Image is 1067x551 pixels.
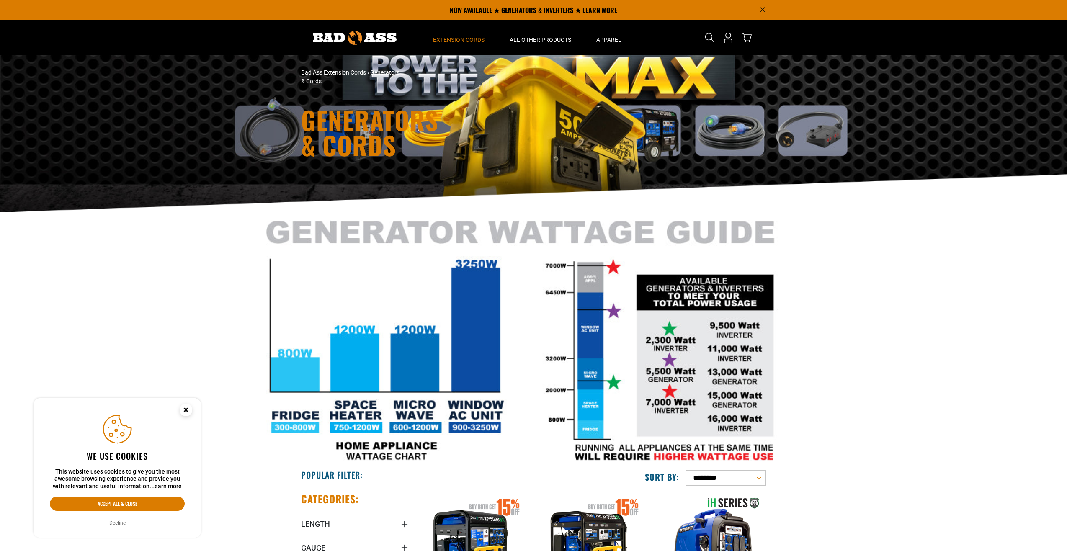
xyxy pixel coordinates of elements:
[151,483,182,489] a: Learn more
[313,31,397,45] img: Bad Ass Extension Cords
[596,36,621,44] span: Apparel
[645,471,679,482] label: Sort by:
[301,469,363,480] h2: Popular Filter:
[584,20,634,55] summary: Apparel
[34,398,201,538] aside: Cookie Consent
[50,497,185,511] button: Accept all & close
[703,31,716,44] summary: Search
[301,512,408,536] summary: Length
[510,36,571,44] span: All Other Products
[301,69,366,76] a: Bad Ass Extension Cords
[50,468,185,490] p: This website uses cookies to give you the most awesome browsing experience and provide you with r...
[50,451,185,461] h2: We use cookies
[497,20,584,55] summary: All Other Products
[367,69,369,76] span: ›
[301,107,607,157] h1: Generators & Cords
[301,492,359,505] h2: Categories:
[301,519,330,529] span: Length
[420,20,497,55] summary: Extension Cords
[301,68,607,86] nav: breadcrumbs
[107,519,128,527] button: Decline
[433,36,485,44] span: Extension Cords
